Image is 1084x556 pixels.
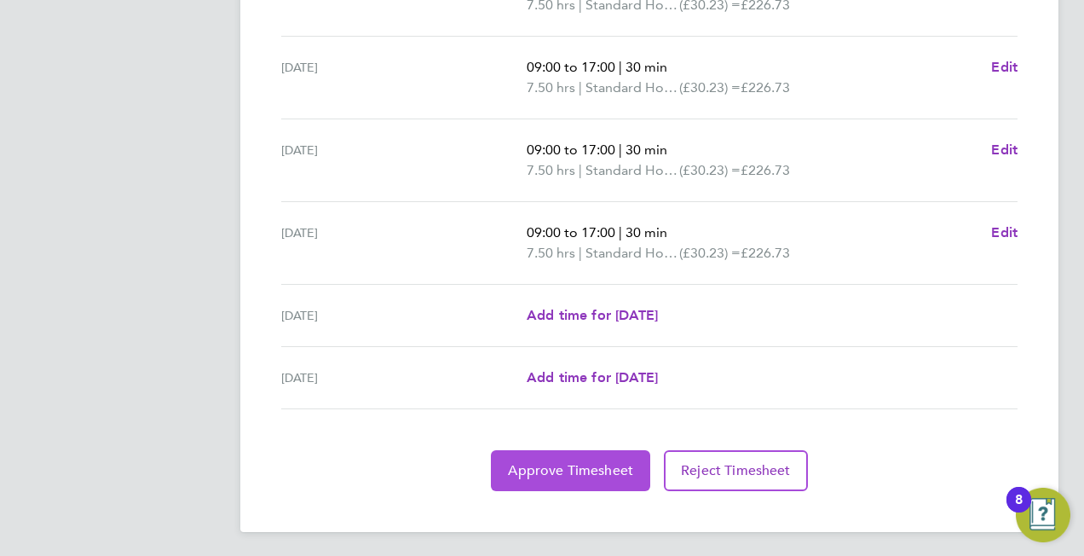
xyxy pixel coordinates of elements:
[991,223,1018,243] a: Edit
[527,162,575,178] span: 7.50 hrs
[679,245,741,261] span: (£30.23) =
[281,57,527,98] div: [DATE]
[527,368,658,388] a: Add time for [DATE]
[626,142,667,158] span: 30 min
[527,59,615,75] span: 09:00 to 17:00
[679,79,741,96] span: (£30.23) =
[585,160,679,181] span: Standard Hourly
[1015,500,1023,522] div: 8
[527,305,658,326] a: Add time for [DATE]
[281,368,527,388] div: [DATE]
[527,142,615,158] span: 09:00 to 17:00
[579,79,582,96] span: |
[585,78,679,98] span: Standard Hourly
[681,462,791,479] span: Reject Timesheet
[664,450,808,491] button: Reject Timesheet
[991,224,1018,240] span: Edit
[579,162,582,178] span: |
[991,57,1018,78] a: Edit
[508,462,633,479] span: Approve Timesheet
[741,162,790,178] span: £226.73
[281,140,527,181] div: [DATE]
[619,142,622,158] span: |
[281,223,527,264] div: [DATE]
[741,79,790,96] span: £226.73
[619,224,622,240] span: |
[741,245,790,261] span: £226.73
[679,162,741,178] span: (£30.23) =
[626,224,667,240] span: 30 min
[281,305,527,326] div: [DATE]
[619,59,622,75] span: |
[1016,488,1070,542] button: Open Resource Center, 8 new notifications
[527,245,575,261] span: 7.50 hrs
[579,245,582,261] span: |
[527,369,658,385] span: Add time for [DATE]
[491,450,650,491] button: Approve Timesheet
[527,307,658,323] span: Add time for [DATE]
[991,59,1018,75] span: Edit
[991,142,1018,158] span: Edit
[991,140,1018,160] a: Edit
[527,224,615,240] span: 09:00 to 17:00
[527,79,575,96] span: 7.50 hrs
[626,59,667,75] span: 30 min
[585,243,679,264] span: Standard Hourly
